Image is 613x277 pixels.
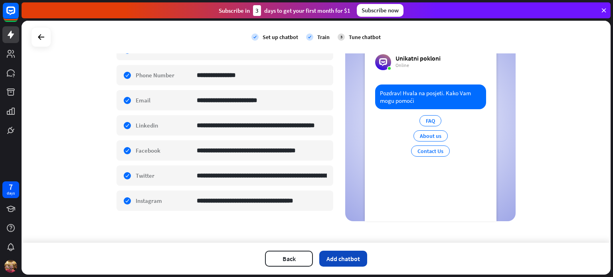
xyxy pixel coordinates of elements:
div: Contact Us [411,145,450,157]
button: Add chatbot [319,251,367,267]
div: Set up chatbot [263,33,298,41]
div: 3 [253,5,261,16]
div: Pozdrav! Hvala na posjeti. Kako Vam mogu pomoći [375,84,486,109]
i: check [306,33,313,41]
button: Open LiveChat chat widget [6,3,30,27]
a: 7 days [2,181,19,198]
button: Back [265,251,313,267]
i: check [251,33,259,41]
div: Unikatni pokloni [395,54,441,62]
div: FAQ [419,115,441,126]
div: Tune chatbot [349,33,381,41]
div: Online [395,62,441,69]
div: 7 [9,183,13,191]
div: days [7,191,15,196]
div: About us [413,130,448,141]
div: Train [317,33,330,41]
div: Subscribe in days to get your first month for $1 [219,5,350,16]
div: 3 [338,33,345,41]
div: Subscribe now [357,4,403,17]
